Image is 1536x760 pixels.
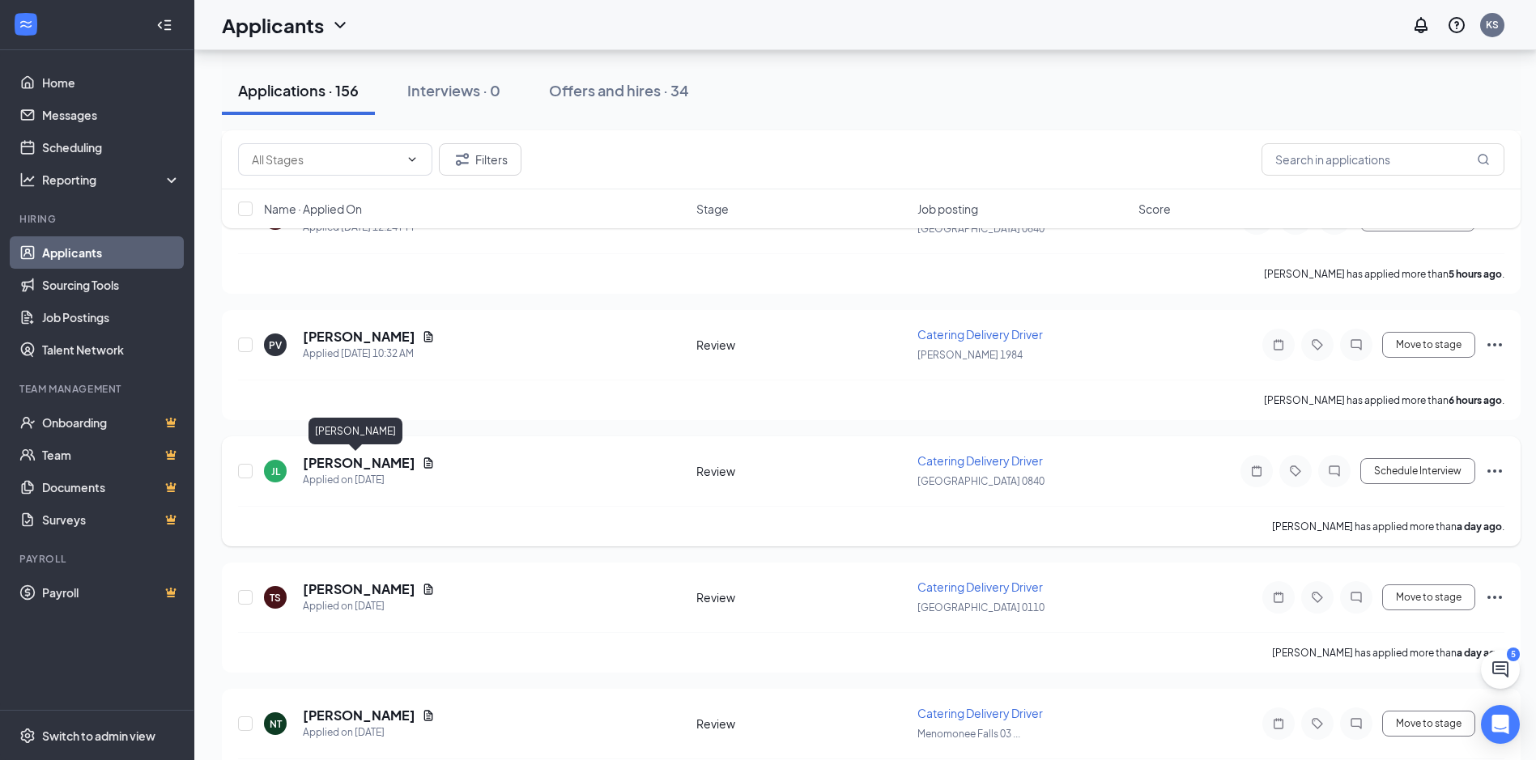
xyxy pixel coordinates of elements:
svg: Note [1269,591,1288,604]
h1: Applicants [222,11,324,39]
svg: Collapse [156,17,172,33]
a: DocumentsCrown [42,471,181,503]
svg: ChatActive [1491,660,1510,679]
span: [GEOGRAPHIC_DATA] 0110 [917,601,1045,614]
span: Catering Delivery Driver [917,327,1043,342]
svg: Settings [19,728,36,744]
svg: ChatInactive [1325,465,1344,478]
a: Home [42,66,181,99]
span: [GEOGRAPHIC_DATA] 0840 [917,475,1045,487]
h5: [PERSON_NAME] [303,328,415,346]
span: Job posting [917,201,978,217]
svg: Note [1269,338,1288,351]
h5: [PERSON_NAME] [303,580,415,598]
div: Payroll [19,552,177,566]
button: Move to stage [1382,711,1475,737]
div: Review [696,715,908,732]
svg: Document [422,456,435,469]
a: Scheduling [42,131,181,163]
h5: [PERSON_NAME] [303,454,415,472]
a: OnboardingCrown [42,406,181,439]
b: a day ago [1457,647,1502,659]
div: [PERSON_NAME] [308,418,402,444]
button: Filter Filters [439,143,521,176]
svg: MagnifyingGlass [1477,153,1490,166]
div: Review [696,589,908,605]
svg: Tag [1308,717,1327,730]
svg: Note [1269,717,1288,730]
svg: ChevronDown [406,153,419,166]
div: Switch to admin view [42,728,155,744]
h5: [PERSON_NAME] [303,707,415,724]
span: Score [1138,201,1171,217]
div: Applied on [DATE] [303,724,435,741]
div: Review [696,463,908,479]
svg: Filter [453,150,472,169]
svg: Document [422,330,435,343]
button: Move to stage [1382,584,1475,610]
div: Reporting [42,172,181,188]
p: [PERSON_NAME] has applied more than . [1272,646,1504,660]
span: Name · Applied On [264,201,362,217]
p: [PERSON_NAME] has applied more than . [1264,267,1504,281]
div: Applications · 156 [238,80,359,100]
svg: Document [422,583,435,596]
svg: Tag [1286,465,1305,478]
div: Review [696,337,908,353]
a: Applicants [42,236,181,269]
svg: Notifications [1411,15,1431,35]
input: All Stages [252,151,399,168]
button: Schedule Interview [1360,458,1475,484]
span: Menomonee Falls 03 ... [917,728,1020,740]
svg: Document [422,709,435,722]
a: TeamCrown [42,439,181,471]
div: Team Management [19,382,177,396]
div: JL [271,465,280,478]
a: Job Postings [42,301,181,333]
div: Hiring [19,212,177,226]
svg: Ellipses [1485,588,1504,607]
p: [PERSON_NAME] has applied more than . [1264,393,1504,407]
a: Talent Network [42,333,181,366]
svg: Analysis [19,172,36,188]
span: Catering Delivery Driver [917,453,1043,468]
div: TS [270,591,281,605]
button: Move to stage [1382,332,1475,358]
div: Offers and hires · 34 [549,80,689,100]
p: [PERSON_NAME] has applied more than . [1272,520,1504,533]
svg: ChatInactive [1347,591,1366,604]
b: a day ago [1457,520,1502,533]
b: 5 hours ago [1449,268,1502,280]
div: KS [1486,18,1499,32]
svg: ChatInactive [1347,338,1366,351]
svg: Tag [1308,591,1327,604]
div: Applied on [DATE] [303,598,435,614]
div: Interviews · 0 [407,80,500,100]
svg: Ellipses [1485,335,1504,355]
button: ChatActive [1481,650,1520,689]
div: Applied [DATE] 10:32 AM [303,346,435,362]
svg: Ellipses [1485,461,1504,481]
input: Search in applications [1262,143,1504,176]
div: Open Intercom Messenger [1481,705,1520,744]
span: Catering Delivery Driver [917,580,1043,594]
span: [PERSON_NAME] 1984 [917,349,1023,361]
svg: ChatInactive [1347,717,1366,730]
a: PayrollCrown [42,576,181,609]
div: NT [270,717,282,731]
svg: WorkstreamLogo [18,16,34,32]
svg: QuestionInfo [1447,15,1466,35]
svg: Tag [1308,338,1327,351]
a: Messages [42,99,181,131]
b: 6 hours ago [1449,394,1502,406]
svg: Note [1247,465,1266,478]
a: SurveysCrown [42,503,181,536]
div: Applied on [DATE] [303,472,435,488]
div: 5 [1507,647,1520,661]
div: PV [269,338,282,352]
span: Stage [696,201,729,217]
a: Sourcing Tools [42,269,181,301]
span: Catering Delivery Driver [917,706,1043,720]
svg: ChevronDown [330,15,350,35]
